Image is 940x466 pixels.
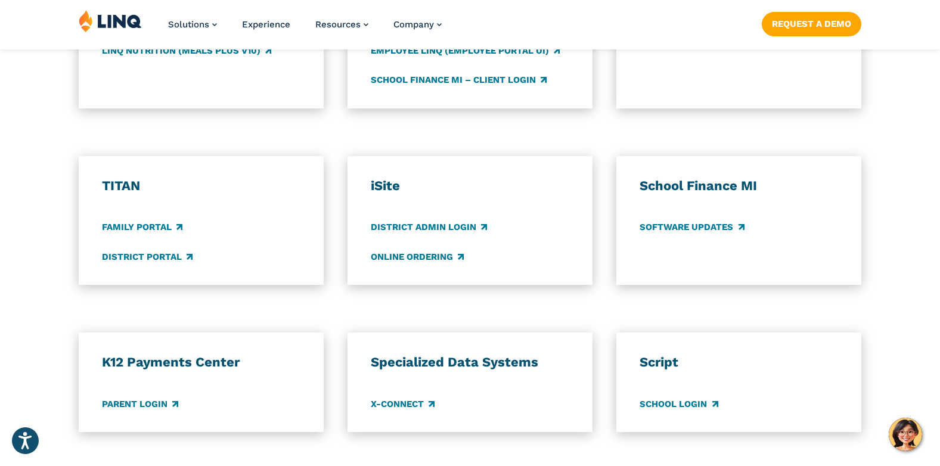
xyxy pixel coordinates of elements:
[168,19,217,30] a: Solutions
[102,221,182,234] a: Family Portal
[371,178,569,194] h3: iSite
[640,221,744,234] a: Software Updates
[102,354,300,371] h3: K12 Payments Center
[168,10,442,49] nav: Primary Navigation
[640,354,838,371] h3: Script
[102,178,300,194] h3: TITAN
[79,10,142,32] img: LINQ | K‑12 Software
[242,19,290,30] a: Experience
[889,418,922,451] button: Hello, have a question? Let’s chat.
[168,19,209,30] span: Solutions
[102,397,178,411] a: Parent Login
[762,10,861,36] nav: Button Navigation
[371,397,435,411] a: X-Connect
[762,12,861,36] a: Request a Demo
[393,19,434,30] span: Company
[371,221,487,234] a: District Admin Login
[393,19,442,30] a: Company
[102,44,271,57] a: LINQ Nutrition (Meals Plus v10)
[640,397,718,411] a: School Login
[371,250,464,263] a: Online Ordering
[102,250,193,263] a: District Portal
[315,19,361,30] span: Resources
[640,178,838,194] h3: School Finance MI
[371,73,547,86] a: School Finance MI – Client Login
[315,19,368,30] a: Resources
[371,354,569,371] h3: Specialized Data Systems
[371,44,560,57] a: Employee LINQ (Employee Portal UI)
